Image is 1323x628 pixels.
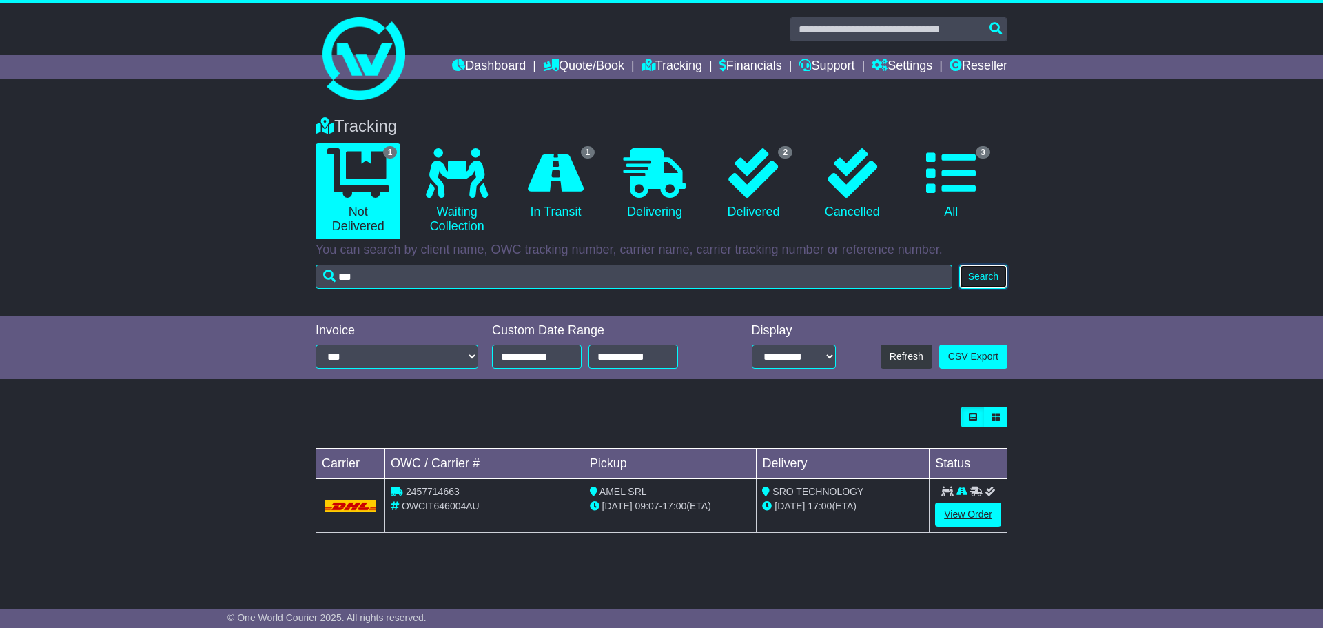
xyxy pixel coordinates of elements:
div: Tracking [309,117,1014,136]
span: OWCIT646004AU [402,500,480,511]
td: OWC / Carrier # [385,449,584,479]
span: [DATE] [602,500,633,511]
div: Invoice [316,323,478,338]
span: 17:00 [662,500,686,511]
a: Dashboard [452,55,526,79]
span: AMEL SRL [599,486,647,497]
img: DHL.png [325,500,376,511]
td: Carrier [316,449,385,479]
a: Tracking [642,55,702,79]
td: Pickup [584,449,757,479]
a: 1 In Transit [513,143,598,225]
a: Cancelled [810,143,894,225]
div: - (ETA) [590,499,751,514]
a: 1 Not Delivered [316,143,400,239]
a: View Order [935,503,1001,527]
button: Search [959,265,1007,289]
a: 2 Delivered [711,143,796,225]
a: Waiting Collection [414,143,499,239]
p: You can search by client name, OWC tracking number, carrier name, carrier tracking number or refe... [316,243,1007,258]
a: Quote/Book [543,55,624,79]
span: SRO TECHNOLOGY [772,486,863,497]
span: 1 [383,146,398,159]
div: (ETA) [762,499,923,514]
a: 3 All [909,143,994,225]
span: 09:07 [635,500,659,511]
td: Status [930,449,1007,479]
span: 3 [976,146,990,159]
span: 2 [778,146,792,159]
button: Refresh [881,345,932,369]
span: 17:00 [808,500,832,511]
td: Delivery [757,449,930,479]
a: Settings [872,55,932,79]
a: Delivering [612,143,697,225]
span: © One World Courier 2025. All rights reserved. [227,612,427,623]
div: Custom Date Range [492,323,713,338]
a: Financials [719,55,782,79]
a: CSV Export [939,345,1007,369]
span: 2457714663 [406,486,460,497]
a: Reseller [950,55,1007,79]
div: Display [752,323,836,338]
a: Support [799,55,854,79]
span: 1 [581,146,595,159]
span: [DATE] [775,500,805,511]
